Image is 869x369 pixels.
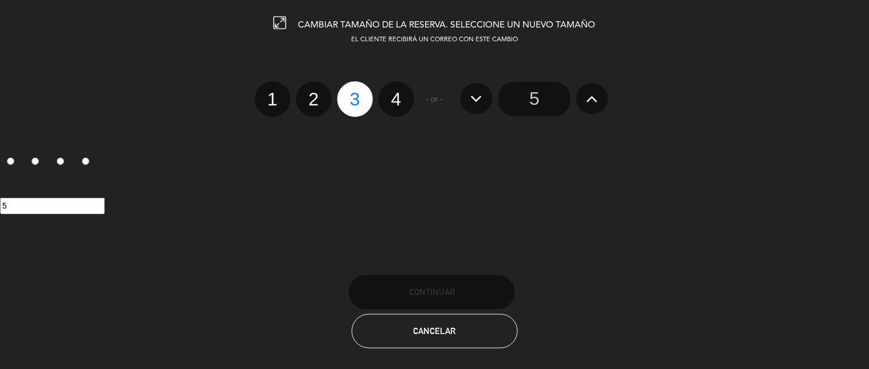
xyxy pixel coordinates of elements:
label: 3 [50,153,76,172]
span: EL CLIENTE RECIBIRÁ UN CORREO CON ESTE CAMBIO [351,37,518,43]
label: 4 [75,153,100,172]
button: Cancelar [352,314,518,348]
label: 4 [379,81,414,117]
label: 2 [25,153,50,172]
label: 1 [255,81,290,117]
span: CAMBIAR TAMAÑO DE LA RESERVA. SELECCIONE UN NUEVO TAMAÑO [298,21,596,30]
input: 3 [57,158,64,165]
input: 1 [7,158,14,165]
span: - or - [426,93,443,106]
label: 3 [337,81,373,117]
input: 2 [32,158,39,165]
span: Cancelar [414,326,456,336]
input: 4 [82,158,89,165]
label: 2 [296,81,332,117]
button: Continuar [349,275,515,309]
span: Continuar [409,287,455,297]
